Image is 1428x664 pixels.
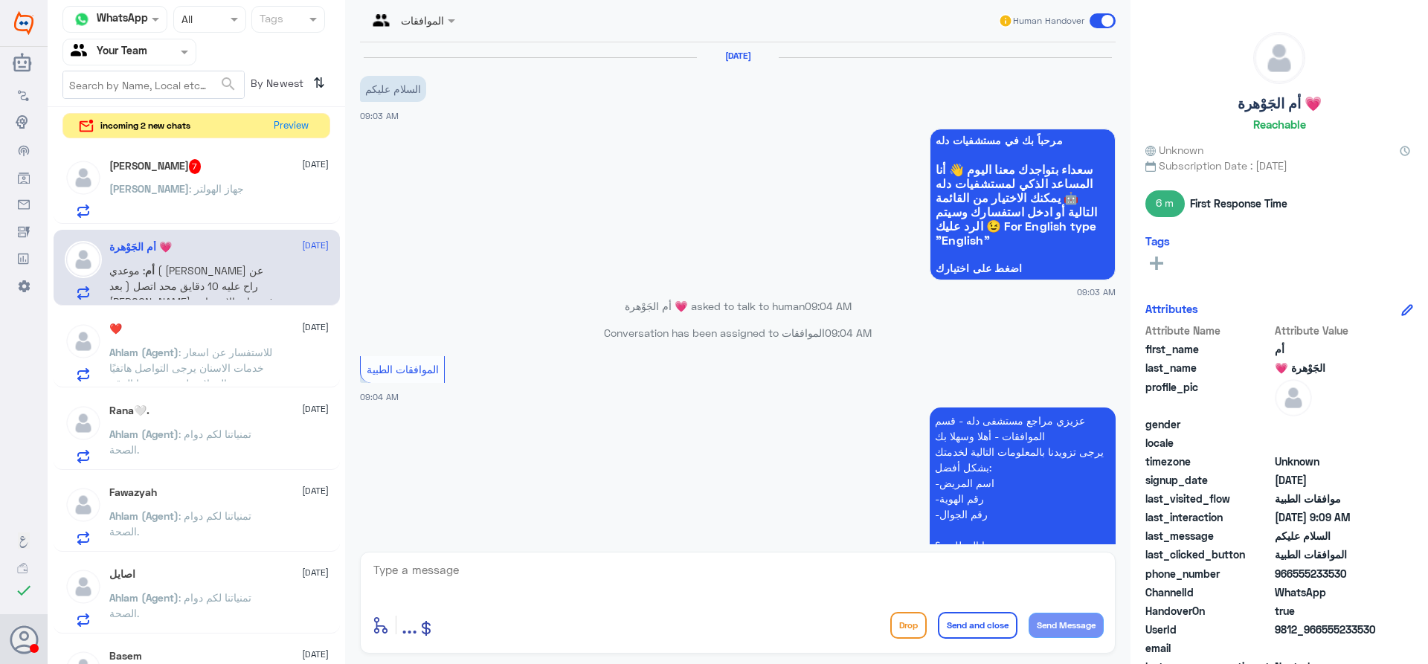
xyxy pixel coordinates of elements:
span: last_name [1145,360,1272,375]
span: : موعدي ( [PERSON_NAME] عن بعد ) راح عليه 10 دقايق محد اتصل [PERSON_NAME] . في خانه الانضمام ما ف... [109,264,274,323]
span: null [1275,435,1383,451]
span: سعداء بتواجدك معنا اليوم 👋 أنا المساعد الذكي لمستشفيات دله 🤖 يمكنك الاختيار من القائمة التالية أو... [936,162,1110,247]
button: Send Message [1029,613,1104,638]
span: profile_pic [1145,379,1272,413]
span: 966555233530 [1275,566,1383,581]
span: مرحباً بك في مستشفيات دله [936,135,1110,146]
span: أم [1275,341,1383,357]
span: الموافقات الطبية [1275,547,1383,562]
span: أم [145,264,155,277]
span: السلام عليكم [1275,528,1383,544]
span: اضغط على اختيارك [936,262,1110,274]
h5: ❤️ [109,323,122,335]
span: Attribute Name [1145,323,1272,338]
h5: Basem [109,650,142,663]
img: Widebot Logo [14,11,33,35]
span: ChannelId [1145,584,1272,600]
span: search [219,75,237,93]
span: [PERSON_NAME] [109,182,189,195]
span: 09:04 AM [805,300,852,312]
span: signup_date [1145,472,1272,488]
span: [DATE] [302,484,329,497]
span: : جهاز الهولتر [189,182,244,195]
h5: اصايل [109,568,135,581]
span: الموافقات الطبية [367,363,439,375]
span: [DATE] [302,648,329,661]
span: Unknown [1145,142,1203,158]
h5: Fawazyah [109,486,157,499]
span: Human Handover [1013,14,1084,28]
p: أم الجَوْهرة 💗 asked to talk to human [360,298,1116,314]
img: defaultAdmin.png [65,323,102,360]
span: موافقات الطبية [1275,491,1383,506]
span: [DATE] [302,158,329,171]
img: defaultAdmin.png [1275,379,1312,416]
span: : تمنياتنا لكم دوام الصحة. [109,428,251,456]
i: ⇅ [313,71,325,95]
span: phone_number [1145,566,1272,581]
button: Preview [267,114,315,138]
h6: Attributes [1145,302,1198,315]
p: 20/9/2025, 9:03 AM [360,76,426,102]
h5: Rana🤍. [109,404,149,417]
img: defaultAdmin.png [65,486,102,523]
span: Ahlam (Agent) [109,428,178,440]
span: Ahlam (Agent) [109,346,178,358]
span: incoming 2 new chats [100,119,190,132]
span: Attribute Value [1275,323,1383,338]
span: last_message [1145,528,1272,544]
h6: Reachable [1253,117,1306,131]
div: Tags [257,10,283,30]
span: 9812_966555233530 [1275,622,1383,637]
h5: أم الجَوْهرة 💗 [1238,95,1322,112]
input: Search by Name, Local etc… [63,71,244,98]
span: last_clicked_button [1145,547,1272,562]
button: Drop [890,612,927,639]
img: defaultAdmin.png [65,404,102,442]
button: search [219,72,237,97]
span: 2 [1275,584,1383,600]
span: ... [402,611,417,638]
span: الجَوْهرة 💗 [1275,360,1383,375]
span: [DATE] [302,566,329,579]
img: defaultAdmin.png [65,241,102,278]
h5: أم الجَوْهرة 💗 [109,241,172,254]
span: 6 m [1145,190,1185,217]
span: 2025-09-20T06:09:37.468282Z [1275,509,1383,525]
i: check [15,581,33,599]
span: null [1275,640,1383,656]
span: [DATE] [302,239,329,252]
span: last_interaction [1145,509,1272,525]
span: email [1145,640,1272,656]
span: true [1275,603,1383,619]
span: : تمنياتنا لكم دوام الصحة. [109,591,251,619]
span: locale [1145,435,1272,451]
span: first_name [1145,341,1272,357]
h5: Ali [109,159,202,174]
img: whatsapp.png [71,8,93,30]
span: 7 [189,159,202,174]
span: timezone [1145,454,1272,469]
span: null [1275,416,1383,432]
span: [DATE] [302,320,329,334]
span: 09:03 AM [1077,286,1116,298]
span: [DATE] [302,402,329,416]
img: yourTeam.svg [71,41,93,63]
span: 09:04 AM [360,392,399,402]
span: 09:03 AM [360,111,399,120]
span: : للاستفسار عن اسعار خدمات الاسنان يرجى التواصل هاتفيًا مع خدمة العملاء على نفس هذا الرقم (بالاتص... [109,346,272,405]
button: Send and close [938,612,1017,639]
span: 2025-09-20T06:03:47.177Z [1275,472,1383,488]
span: Ahlam (Agent) [109,509,178,522]
span: last_visited_flow [1145,491,1272,506]
p: Conversation has been assigned to الموافقات [360,325,1116,341]
span: By Newest [245,71,307,100]
span: Unknown [1275,454,1383,469]
span: 09:04 AM [825,326,872,339]
span: HandoverOn [1145,603,1272,619]
h6: Tags [1145,234,1170,248]
img: defaultAdmin.png [1254,33,1305,83]
span: gender [1145,416,1272,432]
span: UserId [1145,622,1272,637]
img: defaultAdmin.png [65,568,102,605]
